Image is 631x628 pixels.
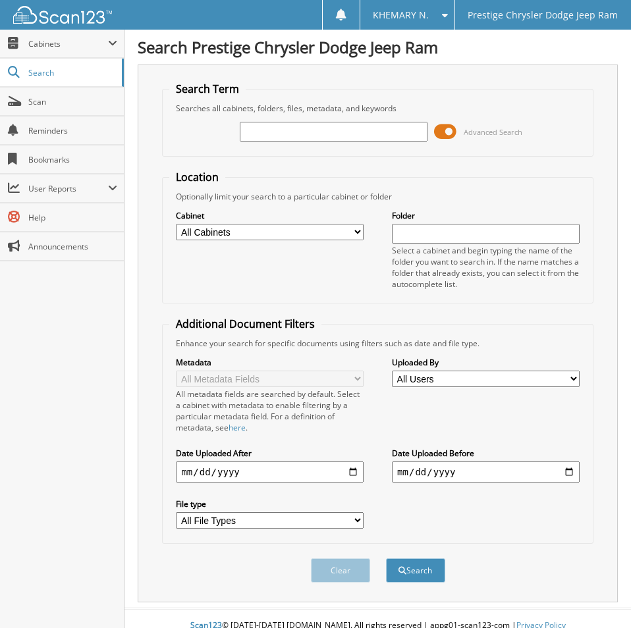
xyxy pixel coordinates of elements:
span: Search [28,67,115,78]
div: Searches all cabinets, folders, files, metadata, and keywords [169,103,586,114]
img: scan123-logo-white.svg [13,6,112,24]
label: Uploaded By [392,357,579,368]
div: Optionally limit your search to a particular cabinet or folder [169,191,586,202]
input: end [392,461,579,483]
legend: Additional Document Filters [169,317,321,331]
label: File type [176,498,363,510]
span: Advanced Search [464,127,522,137]
span: Prestige Chrysler Dodge Jeep Ram [468,11,618,19]
label: Date Uploaded After [176,448,363,459]
label: Date Uploaded Before [392,448,579,459]
span: Scan [28,96,117,107]
span: User Reports [28,183,108,194]
div: Select a cabinet and begin typing the name of the folder you want to search in. If the name match... [392,245,579,290]
span: Announcements [28,241,117,252]
legend: Search Term [169,82,246,96]
h1: Search Prestige Chrysler Dodge Jeep Ram [138,36,618,58]
span: Cabinets [28,38,108,49]
a: here [229,422,246,433]
label: Cabinet [176,210,363,221]
label: Folder [392,210,579,221]
span: Bookmarks [28,154,117,165]
legend: Location [169,170,225,184]
div: All metadata fields are searched by default. Select a cabinet with metadata to enable filtering b... [176,388,363,433]
span: Help [28,212,117,223]
div: Enhance your search for specific documents using filters such as date and file type. [169,338,586,349]
span: Reminders [28,125,117,136]
button: Search [386,558,445,583]
button: Clear [311,558,370,583]
label: Metadata [176,357,363,368]
input: start [176,461,363,483]
span: KHEMARY N. [373,11,429,19]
